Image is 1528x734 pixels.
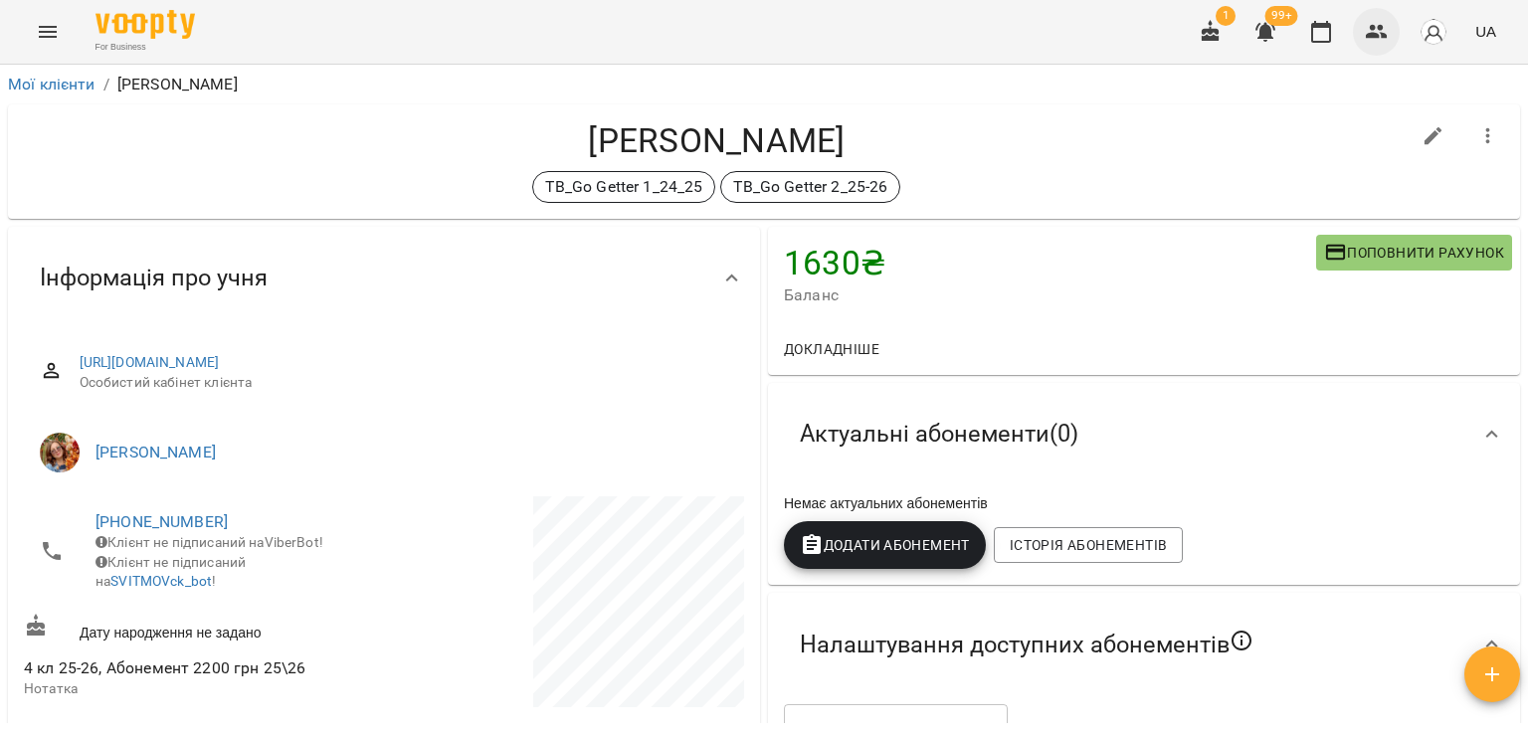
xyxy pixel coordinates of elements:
span: Баланс [784,283,1316,307]
span: Додати Абонемент [800,533,970,557]
button: Докладніше [776,331,887,367]
img: Voopty Logo [95,10,195,39]
img: avatar_s.png [1420,18,1447,46]
span: 1 [1216,6,1236,26]
svg: Якщо не обрано жодного, клієнт зможе побачити всі публічні абонементи [1230,629,1253,652]
p: Нотатка [24,679,380,699]
span: Налаштування доступних абонементів [800,629,1253,660]
li: / [103,73,109,96]
div: Інформація про учня [8,227,760,329]
p: TB_Go Getter 2_25-26 [733,175,887,199]
p: [PERSON_NAME] [117,73,238,96]
span: Історія абонементів [1010,533,1167,557]
button: UA [1467,13,1504,50]
nav: breadcrumb [8,73,1520,96]
h4: [PERSON_NAME] [24,120,1410,161]
span: Актуальні абонементи ( 0 ) [800,419,1078,450]
button: Menu [24,8,72,56]
a: [URL][DOMAIN_NAME] [80,354,220,370]
span: Клієнт не підписаний на ViberBot! [95,534,323,550]
span: 99+ [1265,6,1298,26]
h4: 1630 ₴ [784,243,1316,283]
span: For Business [95,41,195,54]
span: Клієнт не підписаний на ! [95,554,246,590]
a: [PERSON_NAME] [95,443,216,461]
button: Історія абонементів [994,527,1183,563]
div: TB_Go Getter 1_24_25 [532,171,715,203]
span: Особистий кабінет клієнта [80,373,728,393]
button: Додати Абонемент [784,521,986,569]
div: Актуальні абонементи(0) [768,383,1520,485]
span: UA [1475,21,1496,42]
div: Дату народження не задано [20,610,384,646]
a: Мої клієнти [8,75,95,93]
a: [PHONE_NUMBER] [95,512,228,531]
p: TB_Go Getter 1_24_25 [545,175,702,199]
span: Поповнити рахунок [1324,241,1504,265]
a: SVITMOVck_bot [110,573,212,589]
span: Докладніше [784,337,879,361]
button: Поповнити рахунок [1316,235,1512,271]
span: Інформація про учня [40,263,268,293]
div: TB_Go Getter 2_25-26 [720,171,900,203]
span: 4 кл 25-26, Абонемент 2200 грн 25\26 [24,658,305,677]
div: Налаштування доступних абонементів [768,593,1520,696]
div: Немає актуальних абонементів [780,489,1508,517]
img: Божко Тетяна Олексіївна [40,433,80,472]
